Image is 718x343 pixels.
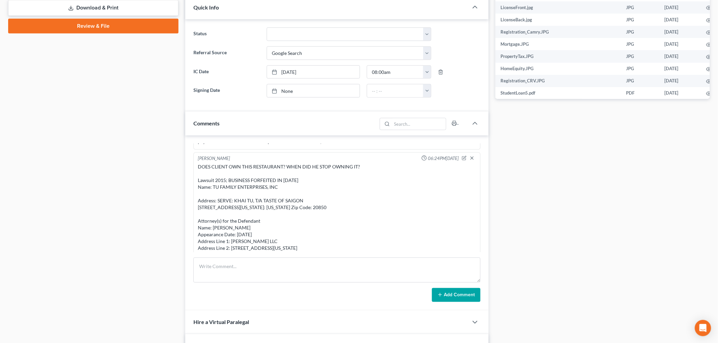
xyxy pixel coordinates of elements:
[621,1,659,14] td: JPG
[267,84,360,97] a: None
[659,87,701,99] td: [DATE]
[8,19,178,34] a: Review & File
[190,27,263,41] label: Status
[695,320,711,336] div: Open Intercom Messenger
[190,65,263,79] label: IC Date
[428,156,459,162] span: 06:24PM[DATE]
[432,288,480,302] button: Add Comment
[495,87,621,99] td: StudentLoan5.pdf
[495,75,621,87] td: Registration_CRV.JPG
[621,14,659,26] td: JPG
[621,75,659,87] td: JPG
[392,118,446,130] input: Search...
[495,1,621,14] td: LicenseFront.jpg
[621,38,659,50] td: JPG
[367,66,423,79] input: -- : --
[621,26,659,38] td: JPG
[495,26,621,38] td: Registration_Camry.JPG
[621,63,659,75] td: JPG
[193,319,249,325] span: Hire a Virtual Paralegal
[495,63,621,75] td: HomeEquity.JPG
[198,164,476,252] div: DOES CLIENT OWN THIS RESTAURANT? WHEN DID HE STOP OWNING IT? Lawsuit 2015; BUSINESS FORFEITED IN ...
[198,156,230,162] div: [PERSON_NAME]
[659,75,701,87] td: [DATE]
[495,38,621,50] td: Mortgage.JPG
[190,84,263,98] label: Signing Date
[495,50,621,62] td: PropertyTax.JPG
[621,50,659,62] td: JPG
[659,50,701,62] td: [DATE]
[193,4,219,11] span: Quick Info
[193,120,220,126] span: Comments
[621,87,659,99] td: PDF
[659,14,701,26] td: [DATE]
[267,66,360,79] a: [DATE]
[495,14,621,26] td: LicenseBack.jpg
[659,26,701,38] td: [DATE]
[659,1,701,14] td: [DATE]
[659,63,701,75] td: [DATE]
[367,84,423,97] input: -- : --
[190,46,263,60] label: Referral Source
[659,38,701,50] td: [DATE]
